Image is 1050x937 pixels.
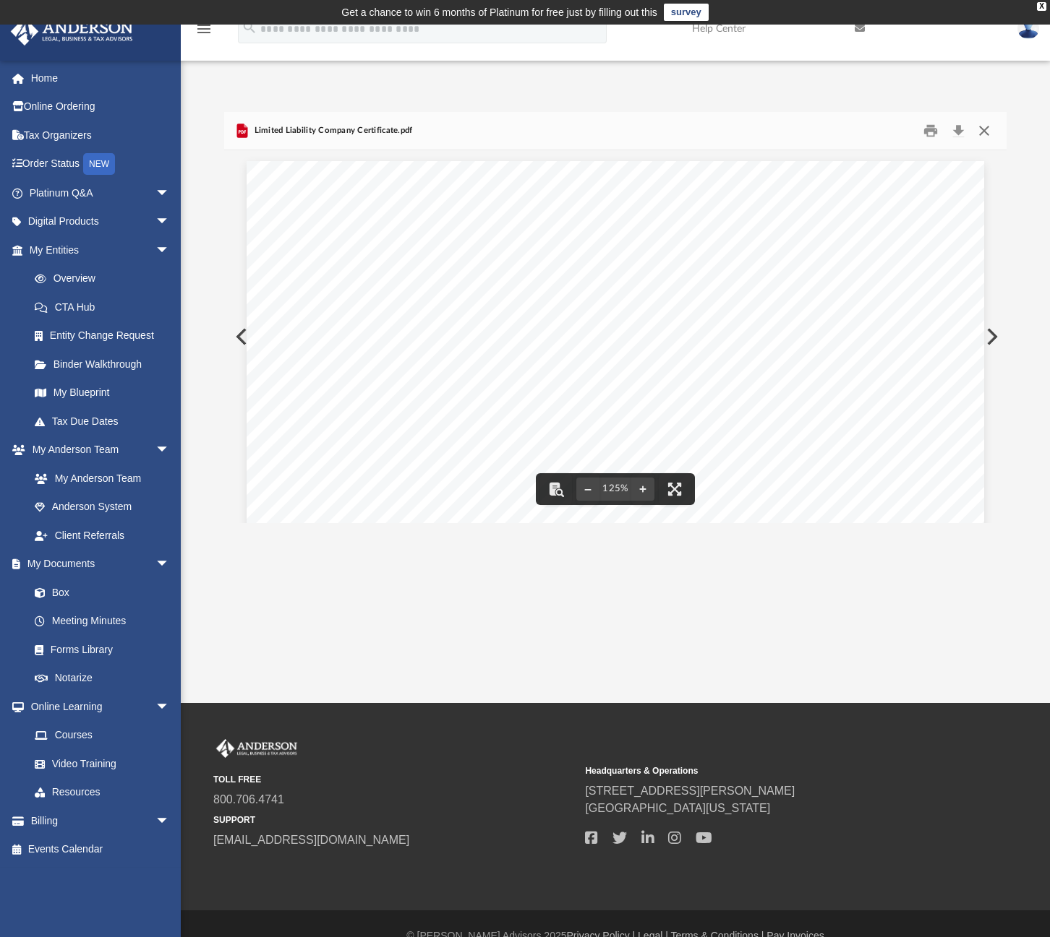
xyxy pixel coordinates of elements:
span: They are engaged in business as an [US_STATE] Limited Liability Company ([US_STATE]) and constitu... [398,310,926,321]
span: arrow_drop_down [155,178,184,208]
button: Toggle findbar [540,473,572,505]
a: Video Training [20,749,177,778]
button: Zoom out [576,473,599,505]
span: designated by the Articles of Organization (or Operating Agreement) of said Company [398,393,816,405]
span: arrow_drop_down [155,236,184,265]
span: arrow_drop_down [155,550,184,579]
span: 2. [355,421,364,433]
a: [STREET_ADDRESS][PERSON_NAME] [585,785,795,797]
img: Anderson Advisors Platinum Portal [213,739,300,758]
a: Anderson System [20,493,184,522]
a: Billingarrow_drop_down [10,806,192,835]
a: [GEOGRAPHIC_DATA][US_STATE] [585,802,770,814]
a: Binder Walkthrough [20,350,192,379]
div: Get a chance to win 6 months of Platinum for free just by filling out this [341,4,657,21]
div: Document Viewer [224,150,1007,523]
a: menu [195,27,213,38]
button: Zoom in [631,473,654,505]
a: My Documentsarrow_drop_down [10,550,184,579]
a: Online Ordering [10,92,192,121]
a: My Anderson Teamarrow_drop_down [10,436,184,465]
button: Previous File [224,316,256,357]
a: Meeting Minutes [20,607,184,636]
a: [EMAIL_ADDRESS][DOMAIN_NAME] [213,834,409,846]
span: Trustee under a Certain Trust Agreement dated ____________, ___ 20___ and known as Trust [398,491,855,502]
span: ome a beneficiary of a Trust Agreement with ________________, as [543,476,875,488]
i: search [242,20,257,35]
a: Entity Change Request [20,321,192,350]
a: My Anderson Team [20,464,177,493]
span: arrow_drop_down [155,692,184,722]
span: 3. [355,476,364,488]
div: Preview [224,112,1007,523]
a: Tax Due Dates [20,407,192,436]
div: File preview [224,150,1007,523]
small: SUPPORT [213,813,575,826]
span: arrow_drop_down [155,436,184,465]
a: Box [20,578,177,607]
span: The Principal place of business of said LLC is: [398,421,625,433]
a: Events Calendar [10,835,192,864]
a: Home [10,64,192,92]
span: Limited Liability Company Certificate.pdf [251,124,412,137]
button: Enter fullscreen [659,473,691,505]
span: No. ________________. [398,504,518,516]
a: Client Referrals [20,521,184,550]
span: The undersigned hereby certify as follows: [355,282,561,294]
img: User Pic [1017,18,1039,39]
a: My Blueprint [20,379,184,407]
span: Said LLC is authorized to bec [398,476,542,488]
span: majority of the members doing business under the name and style of: [398,324,732,336]
span: arrow_drop_down [155,806,184,836]
a: Courses [20,721,184,750]
button: Download [945,119,971,142]
button: Print [917,119,946,142]
a: Forms Library [20,635,177,664]
small: Headquarters & Operations [585,764,947,777]
span: arrow_drop_down [155,207,184,237]
a: Platinum Q&Aarrow_drop_down [10,178,192,207]
a: CTA Hub [20,293,192,321]
a: Resources [20,778,184,807]
span: LIMITED LIABILITY COMPANY CERTIFICATE [452,249,780,264]
span: T [398,379,406,391]
a: Order StatusNEW [10,150,192,179]
img: Anderson Advisors Platinum Portal [7,17,137,46]
a: survey [664,4,709,21]
a: Overview [20,264,192,293]
button: Next File [975,316,1007,357]
a: 800.706.4741 [213,793,284,806]
span: he undersigned are the managers of an [US_STATE] Limited Liability Company as authorized or [406,379,875,391]
div: NEW [83,153,115,175]
div: Current zoom level [599,484,631,493]
span: 1. [355,310,364,321]
a: Digital Productsarrow_drop_down [10,207,192,236]
a: Notarize [20,664,184,693]
i: menu [195,20,213,38]
a: My Entitiesarrow_drop_down [10,236,192,264]
div: close [1037,2,1046,11]
a: Tax Organizers [10,121,192,150]
a: Online Learningarrow_drop_down [10,692,184,721]
span: OR [623,366,640,377]
button: Close [971,119,997,142]
small: TOLL FREE [213,773,575,786]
